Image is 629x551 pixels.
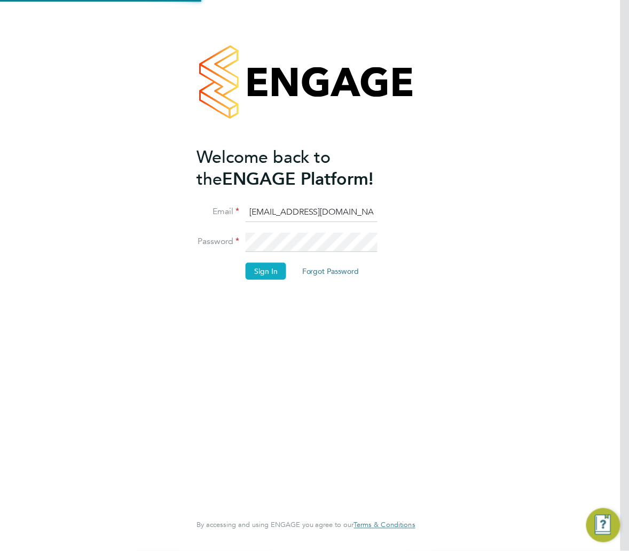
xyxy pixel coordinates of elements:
[246,203,378,222] input: Enter your work email...
[196,146,405,190] h2: ENGAGE Platform!
[246,263,286,280] button: Sign In
[196,236,239,247] label: Password
[196,521,415,530] span: By accessing and using ENGAGE you agree to our
[294,263,368,280] button: Forgot Password
[586,508,620,542] button: Engage Resource Center
[196,147,331,190] span: Welcome back to the
[354,521,415,530] a: Terms & Conditions
[196,206,239,217] label: Email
